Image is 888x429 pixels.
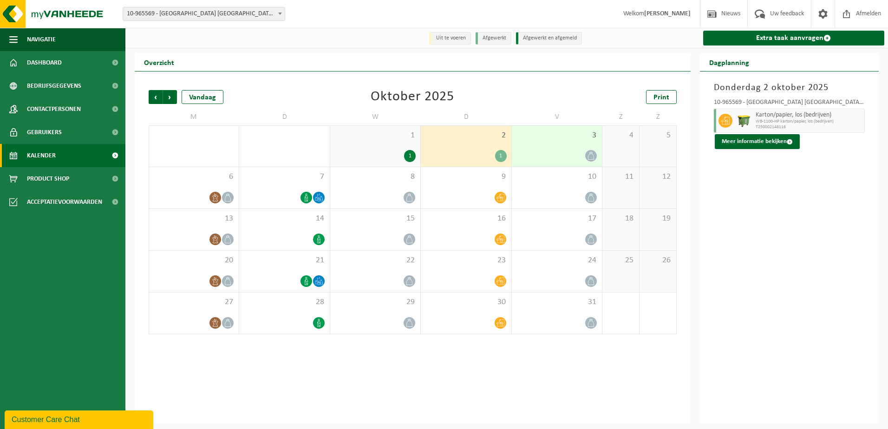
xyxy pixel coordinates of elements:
li: Afgewerkt en afgemeld [516,32,582,45]
span: 22 [335,255,416,266]
h3: Donderdag 2 oktober 2025 [714,81,865,95]
button: Meer informatie bekijken [715,134,800,149]
span: Kalender [27,144,56,167]
span: 31 [516,297,597,307]
span: 12 [644,172,672,182]
span: 9 [425,172,506,182]
td: V [512,109,602,125]
span: Dashboard [27,51,62,74]
span: 1 [335,130,416,141]
div: 10-965569 - [GEOGRAPHIC_DATA] [GEOGRAPHIC_DATA] - [GEOGRAPHIC_DATA] [714,99,865,109]
span: 10 [516,172,597,182]
span: T250002148116 [756,124,862,130]
span: 16 [425,214,506,224]
span: Navigatie [27,28,56,51]
img: WB-1100-HPE-GN-50 [737,114,751,128]
strong: [PERSON_NAME] [644,10,691,17]
span: 4 [607,130,634,141]
span: 26 [644,255,672,266]
span: 10-965569 - VAN DER VALK HOTEL PARK LANE ANTWERPEN NV - ANTWERPEN [123,7,285,20]
span: 5 [644,130,672,141]
span: Bedrijfsgegevens [27,74,81,97]
div: 1 [404,150,416,162]
span: 14 [244,214,325,224]
td: Z [602,109,640,125]
span: 13 [154,214,234,224]
div: 1 [495,150,507,162]
h2: Dagplanning [700,53,758,71]
span: Volgende [163,90,177,104]
span: Product Shop [27,167,69,190]
span: 19 [644,214,672,224]
a: Extra taak aanvragen [703,31,885,45]
span: Acceptatievoorwaarden [27,190,102,214]
span: 29 [335,297,416,307]
span: 3 [516,130,597,141]
div: Oktober 2025 [371,90,454,104]
h2: Overzicht [135,53,183,71]
span: 2 [425,130,506,141]
li: Uit te voeren [429,32,471,45]
span: 25 [607,255,634,266]
span: Vorige [149,90,163,104]
span: Karton/papier, los (bedrijven) [756,111,862,119]
span: WB-1100-HP karton/papier, los (bedrijven) [756,119,862,124]
span: 15 [335,214,416,224]
span: Gebruikers [27,121,62,144]
li: Afgewerkt [476,32,511,45]
a: Print [646,90,677,104]
span: 28 [244,297,325,307]
span: 7 [244,172,325,182]
span: 17 [516,214,597,224]
span: 6 [154,172,234,182]
span: 24 [516,255,597,266]
td: D [421,109,511,125]
span: Print [653,94,669,101]
span: 8 [335,172,416,182]
iframe: chat widget [5,409,155,429]
span: 11 [607,172,634,182]
span: 18 [607,214,634,224]
div: Vandaag [182,90,223,104]
span: 30 [425,297,506,307]
td: D [239,109,330,125]
span: 21 [244,255,325,266]
span: 10-965569 - VAN DER VALK HOTEL PARK LANE ANTWERPEN NV - ANTWERPEN [123,7,285,21]
span: 27 [154,297,234,307]
td: Z [640,109,677,125]
span: Contactpersonen [27,97,81,121]
td: M [149,109,239,125]
span: 20 [154,255,234,266]
td: W [330,109,421,125]
span: 23 [425,255,506,266]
